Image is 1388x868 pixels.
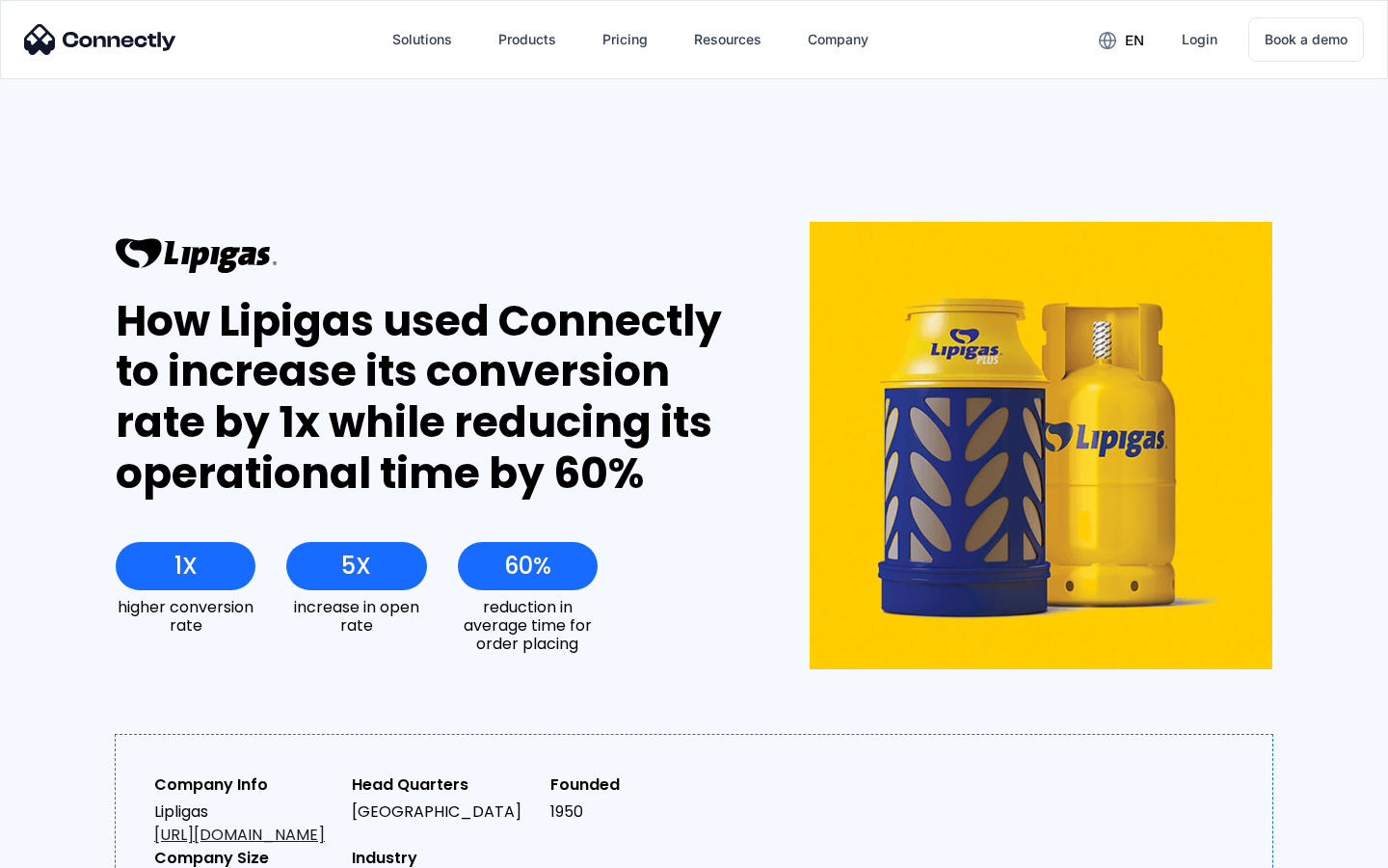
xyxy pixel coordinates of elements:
img: Connectly Logo [24,24,176,55]
aside: Language selected: English [19,834,116,861]
div: reduction in average time for order placing [458,598,598,654]
a: Login [1166,16,1233,63]
a: Book a demo [1248,17,1364,62]
div: Login [1182,26,1217,53]
div: Solutions [392,26,452,53]
div: Company Info [154,773,336,797]
div: Head Quarters [352,773,534,797]
div: higher conversion rate [116,598,255,635]
a: Pricing [587,16,663,63]
a: [URL][DOMAIN_NAME] [154,824,325,846]
div: Founded [550,773,733,797]
div: [GEOGRAPHIC_DATA] [352,800,534,824]
div: increase in open rate [286,598,426,635]
div: Pricing [602,26,648,53]
div: 1950 [550,800,733,824]
div: 1X [174,553,198,580]
div: en [1125,27,1144,54]
div: Lipligas [154,800,336,847]
div: Resources [694,26,761,53]
div: Company [808,26,868,53]
ul: Language list [39,834,116,861]
div: 5X [341,553,371,580]
div: 60% [504,553,551,580]
div: Products [498,26,556,53]
div: How Lipigas used Connectly to increase its conversion rate by 1x while reducing its operational t... [116,296,739,500]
